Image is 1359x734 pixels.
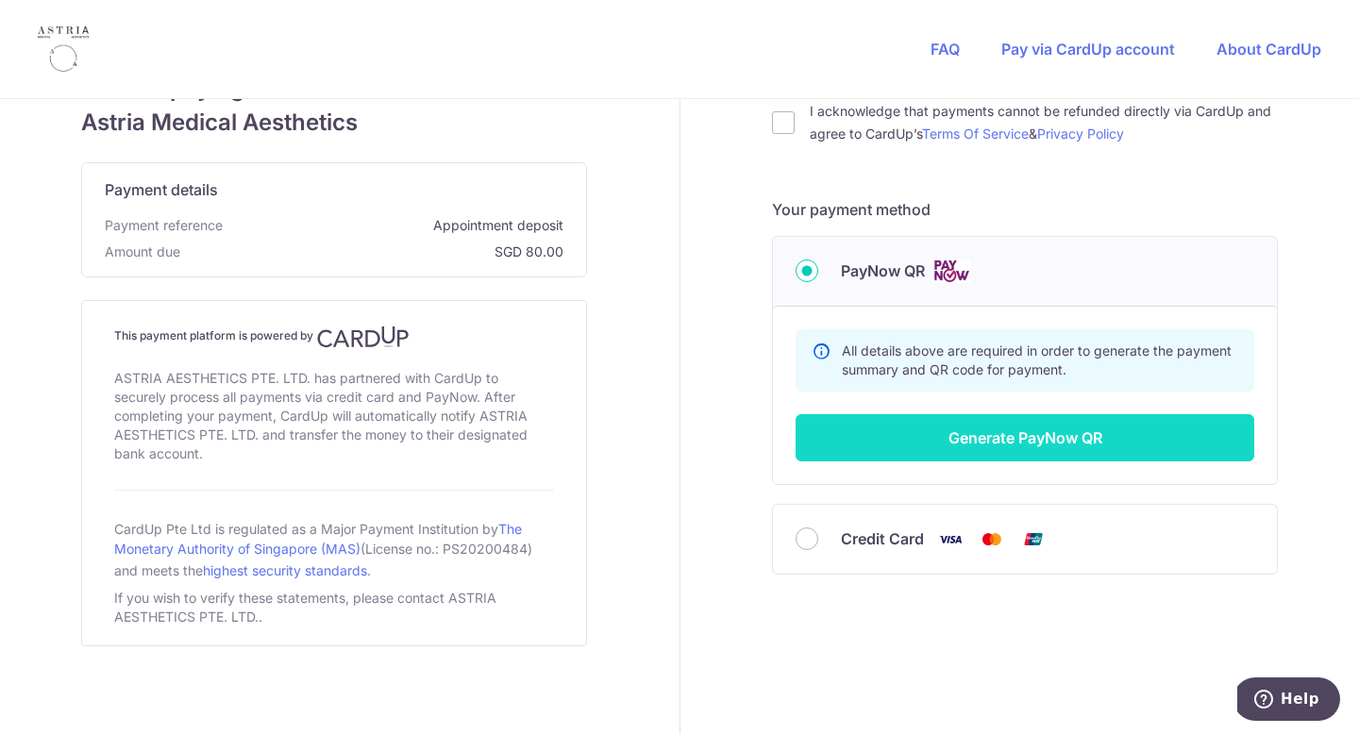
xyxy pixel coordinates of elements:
iframe: Opens a widget where you can find more information [1237,677,1340,725]
span: Amount due [105,242,180,261]
span: SGD 80.00 [188,242,563,261]
a: The Monetary Authority of Singapore (MAS) [114,521,522,557]
button: Generate PayNow QR [796,414,1254,461]
span: Payment details [105,178,218,201]
div: If you wish to verify these statements, please contact ASTRIA AESTHETICS PTE. LTD.. [114,585,554,630]
a: FAQ [931,40,960,58]
span: Astria Medical Aesthetics [81,106,587,140]
img: Mastercard [973,527,1011,551]
a: Terms Of Service [922,125,1029,142]
div: CardUp Pte Ltd is regulated as a Major Payment Institution by (License no.: PS20200484) and meets... [114,513,554,585]
span: Appointment deposit [230,216,563,235]
div: Credit Card Visa Mastercard Union Pay [796,527,1254,551]
label: I acknowledge that payments cannot be refunded directly via CardUp and agree to CardUp’s & [810,100,1278,145]
h5: Your payment method [772,198,1278,221]
span: Credit Card [841,527,924,550]
img: CardUp [317,325,410,348]
a: About CardUp [1216,40,1321,58]
a: highest security standards [203,562,367,578]
a: Privacy Policy [1037,125,1124,142]
span: Payment reference [105,216,223,235]
span: All details above are required in order to generate the payment summary and QR code for payment. [842,342,1232,377]
div: ASTRIA AESTHETICS PTE. LTD. has partnered with CardUp to securely process all payments via credit... [114,365,554,467]
img: Visa [931,527,969,551]
h4: This payment platform is powered by [114,325,554,348]
img: Cards logo [932,259,970,283]
div: PayNow QR Cards logo [796,259,1254,283]
a: Pay via CardUp account [1001,40,1175,58]
span: PayNow QR [841,259,925,282]
img: Union Pay [1015,527,1052,551]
